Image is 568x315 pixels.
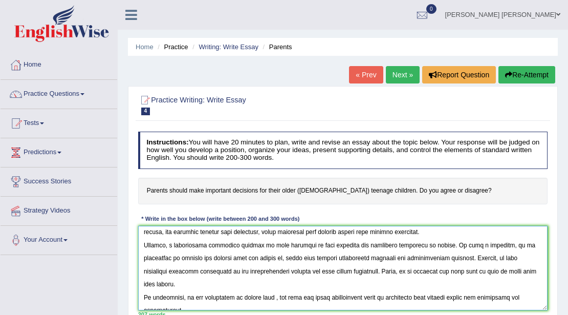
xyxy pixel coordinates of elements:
a: Next » [386,66,420,83]
a: Home [1,51,117,76]
li: Practice [155,42,188,52]
li: Parents [260,42,292,52]
h4: You will have 20 minutes to plan, write and revise an essay about the topic below. Your response ... [138,132,548,169]
a: Your Account [1,226,117,251]
a: Home [136,43,154,51]
button: Report Question [422,66,496,83]
span: 0 [426,4,436,14]
span: 4 [141,108,150,115]
h2: Practice Writing: Write Essay [138,94,392,115]
b: Instructions: [146,138,188,146]
a: Success Stories [1,167,117,193]
a: Writing: Write Essay [199,43,258,51]
a: Practice Questions [1,80,117,106]
a: Predictions [1,138,117,164]
a: Strategy Videos [1,197,117,222]
a: « Prev [349,66,383,83]
button: Re-Attempt [498,66,555,83]
a: Tests [1,109,117,135]
h4: Parents should make important decisions for their older ([DEMOGRAPHIC_DATA]) teenage children. Do... [138,178,548,204]
div: * Write in the box below (write between 200 and 300 words) [138,215,303,224]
